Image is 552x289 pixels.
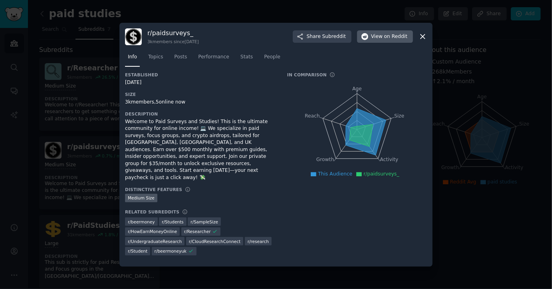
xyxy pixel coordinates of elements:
img: paidsurveys_ [125,28,142,45]
div: Welcome to Paid Surveys and Studies! This is the ultimate community for online income! 💻 We speci... [125,118,276,181]
tspan: Reach [305,113,320,118]
span: r/ SampleSize [191,219,218,225]
span: r/ Students [162,219,184,225]
span: Performance [198,54,229,61]
span: People [264,54,280,61]
h3: In Comparison [287,72,327,78]
tspan: Size [394,113,404,118]
span: r/ beermoneyuk [155,248,187,254]
a: Posts [171,51,190,67]
div: [DATE] [125,79,276,86]
div: Medium Size [125,194,157,202]
span: Subreddit [322,33,346,40]
a: Info [125,51,140,67]
tspan: Activity [380,157,399,162]
span: Stats [240,54,253,61]
span: on Reddit [384,33,407,40]
span: View [371,33,407,40]
h3: r/ paidsurveys_ [147,29,199,37]
a: Performance [195,51,232,67]
span: Posts [174,54,187,61]
tspan: Growth [316,157,334,162]
span: r/paidsurveys_ [363,171,399,177]
span: r/ beermoney [128,219,155,225]
span: r/ UndergraduateResearch [128,239,182,244]
h3: Size [125,92,276,97]
h3: Established [125,72,276,78]
a: People [261,51,283,67]
a: Stats [238,51,256,67]
span: r/ CloudResearchConnect [189,239,240,244]
span: This Audience [318,171,352,177]
span: r/ HowEarnMoneyOnline [128,229,177,234]
span: Info [128,54,137,61]
h3: Related Subreddits [125,209,179,215]
div: 3k members, 5 online now [125,99,276,106]
a: Topics [145,51,166,67]
button: Viewon Reddit [357,30,413,43]
span: Share [307,33,346,40]
span: r/ Student [128,248,147,254]
span: Topics [148,54,163,61]
h3: Description [125,111,276,117]
tspan: Age [352,86,362,92]
div: 3k members since [DATE] [147,39,199,44]
span: r/ research [248,239,269,244]
h3: Distinctive Features [125,187,182,192]
button: ShareSubreddit [293,30,351,43]
span: r/ Researcher [184,229,211,234]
